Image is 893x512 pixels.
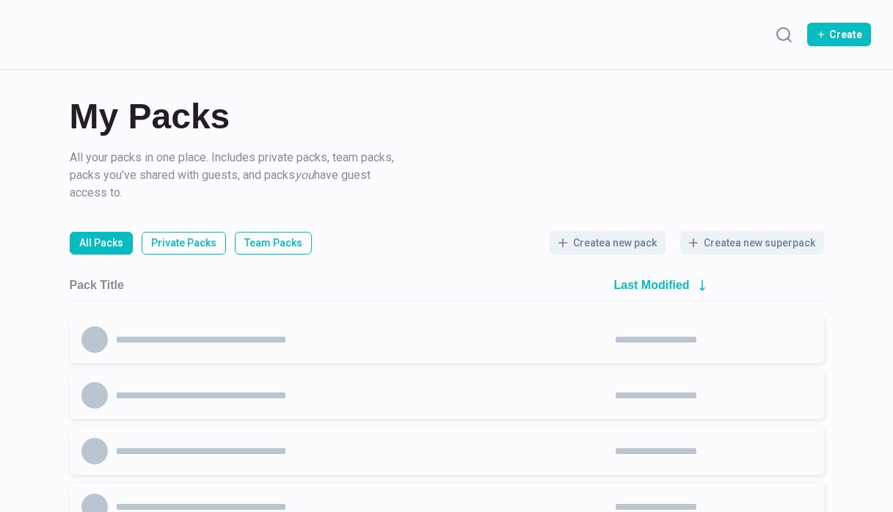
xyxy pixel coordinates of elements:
[807,23,871,46] button: Create Pack
[22,15,121,54] a: Packs logo
[151,235,216,251] p: Private Packs
[79,235,123,251] p: All Packs
[22,15,121,49] img: Packs logo
[769,20,798,49] button: Search
[550,231,666,255] button: Createa new pack
[70,278,124,292] h2: Pack Title
[70,149,400,202] p: All your packs in one place. Includes private packs, team packs, packs you've shared with guests,...
[680,231,824,255] button: Createa new superpack
[614,278,690,292] h2: Last Modified
[244,235,302,251] p: Team Packs
[70,99,824,134] h2: My Packs
[295,168,314,182] i: you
